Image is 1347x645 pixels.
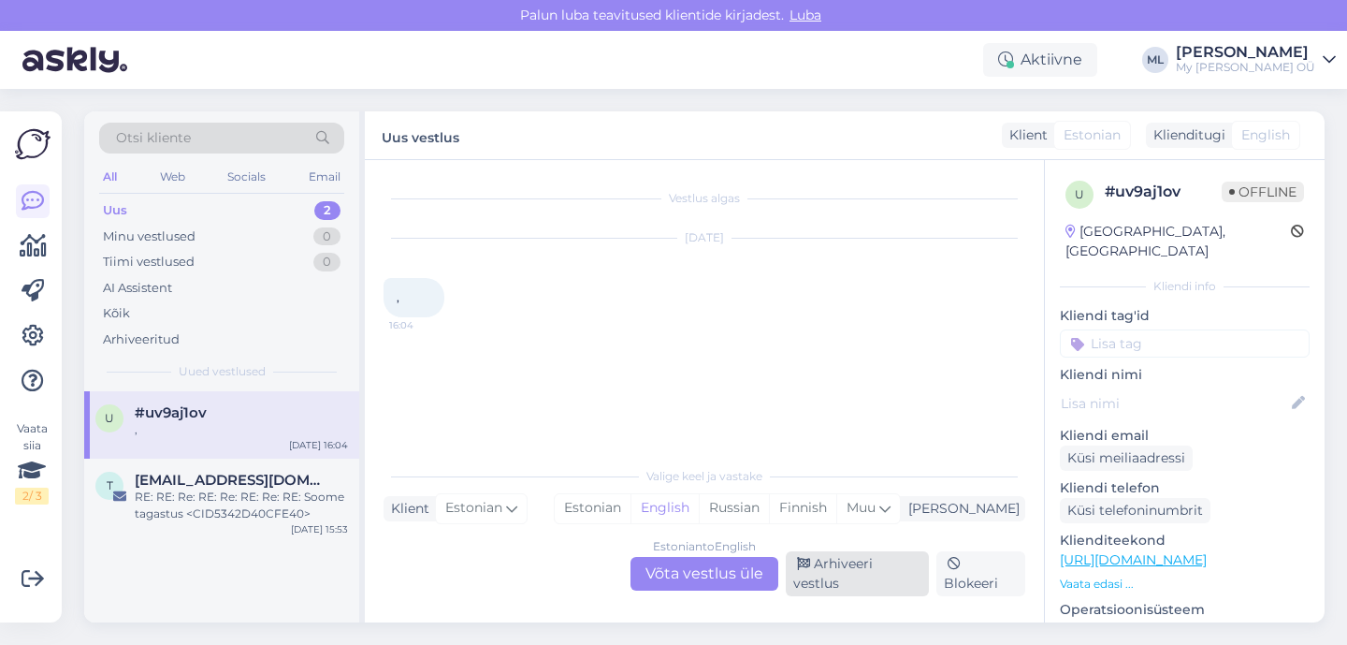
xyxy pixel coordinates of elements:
a: [URL][DOMAIN_NAME] [1060,551,1207,568]
div: Finnish [769,494,836,522]
p: Operatsioonisüsteem [1060,600,1310,620]
div: Web [156,165,189,189]
img: Askly Logo [15,126,51,162]
span: t [107,478,113,492]
span: Luba [784,7,827,23]
div: Socials [224,165,269,189]
p: Klienditeekond [1060,531,1310,550]
span: , [397,290,399,304]
div: 2 / 3 [15,488,49,505]
div: English [630,494,699,522]
p: Vaata edasi ... [1060,576,1310,593]
div: AI Assistent [103,279,172,298]
a: [PERSON_NAME]My [PERSON_NAME] OÜ [1176,45,1336,75]
div: 0 [313,227,340,246]
div: [PERSON_NAME] [901,499,1020,519]
input: Lisa nimi [1061,393,1288,414]
span: Uued vestlused [179,363,266,380]
span: Estonian [1064,125,1121,145]
div: [PERSON_NAME] [1176,45,1315,60]
div: ML [1142,47,1168,73]
p: Kliendi tag'id [1060,306,1310,326]
div: 2 [314,201,340,220]
div: Vestlus algas [384,190,1025,207]
div: Klient [1002,125,1048,145]
div: [DATE] [384,229,1025,246]
span: Offline [1222,182,1304,202]
div: , [135,421,348,438]
div: RE: RE: Re: RE: Re: RE: Re: RE: Soome tagastus <CID5342D40CFE40> [135,489,348,522]
div: 0 [313,253,340,271]
div: Vaata siia [15,420,49,505]
div: Küsi meiliaadressi [1060,446,1193,471]
div: Minu vestlused [103,227,196,246]
span: Muu [847,499,876,516]
p: Kliendi telefon [1060,478,1310,498]
p: Kliendi email [1060,426,1310,446]
span: 16:04 [389,318,459,332]
div: [GEOGRAPHIC_DATA], [GEOGRAPHIC_DATA] [1065,222,1291,261]
p: Android 12 [1060,620,1310,639]
div: [DATE] 15:53 [291,522,348,536]
div: Tiimi vestlused [103,253,195,271]
label: Uus vestlus [382,123,459,148]
div: Klient [384,499,429,519]
span: Estonian [445,498,502,519]
div: All [99,165,121,189]
div: # uv9aj1ov [1105,181,1222,203]
span: Otsi kliente [116,128,191,148]
div: Võta vestlus üle [630,557,778,591]
div: Russian [699,494,769,522]
div: Estonian to English [653,538,756,555]
div: My [PERSON_NAME] OÜ [1176,60,1315,75]
span: #uv9aj1ov [135,404,207,421]
p: Kliendi nimi [1060,365,1310,385]
div: Estonian [555,494,630,522]
input: Lisa tag [1060,330,1310,358]
div: Küsi telefoninumbrit [1060,498,1210,523]
div: Email [305,165,344,189]
div: Uus [103,201,127,220]
span: teenindus@dpd.ee [135,472,329,489]
div: [DATE] 16:04 [289,438,348,452]
div: Klienditugi [1146,125,1225,145]
span: English [1241,125,1290,145]
div: Arhiveeritud [103,330,180,349]
div: Blokeeri [936,551,1025,596]
div: Valige keel ja vastake [384,468,1025,485]
div: Arhiveeri vestlus [786,551,929,596]
div: Kõik [103,304,130,323]
div: Kliendi info [1060,278,1310,295]
span: u [1075,187,1084,201]
span: u [105,411,114,425]
div: Aktiivne [983,43,1097,77]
